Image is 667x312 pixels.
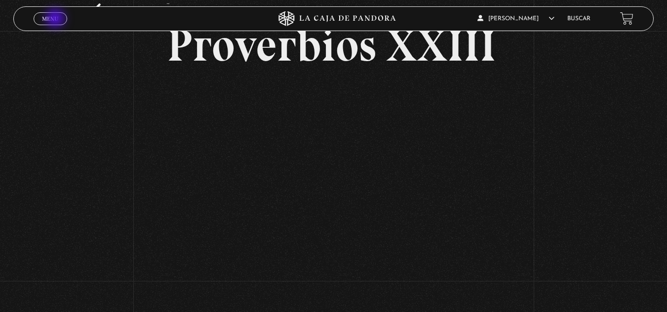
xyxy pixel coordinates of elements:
[620,12,633,25] a: View your shopping cart
[567,16,590,22] a: Buscar
[93,3,129,17] a: Volver
[42,16,58,22] span: Menu
[167,83,500,270] iframe: Dailymotion video player – PROVERBIOS 23
[39,24,62,31] span: Cerrar
[167,23,500,68] h2: Proverbios XXIII
[477,16,554,22] span: [PERSON_NAME]
[167,3,169,23] p: -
